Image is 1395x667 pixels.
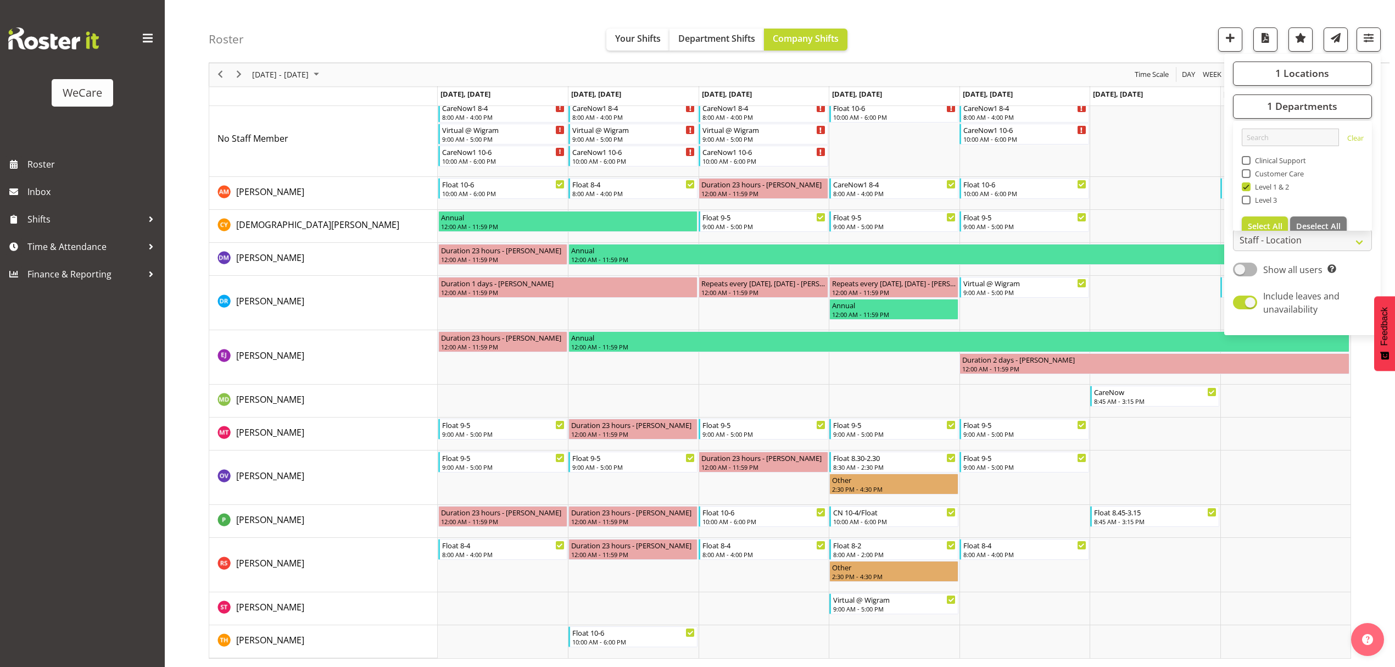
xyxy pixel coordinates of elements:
span: [PERSON_NAME] [236,426,304,438]
div: 8:00 AM - 4:00 PM [963,113,1086,121]
div: 10:00 AM - 6:00 PM [442,157,565,165]
button: 1 Locations [1233,62,1372,86]
span: [PERSON_NAME] [236,349,304,362]
span: [PERSON_NAME] [236,557,304,569]
div: Float 8-2 [833,540,956,551]
div: CareNow1 10-6 [572,146,695,157]
div: 8:30 AM - 2:30 PM [833,463,956,471]
div: Duration 23 hours - [PERSON_NAME] [441,507,565,518]
button: Filter Shifts [1357,27,1381,52]
span: [DATE], [DATE] [963,89,1013,99]
td: Olive Vermazen resource [209,451,438,505]
td: Rhianne Sharples resource [209,538,438,592]
div: Timeline Week of September 29, 2025 [209,23,1351,659]
div: Ella Jarvis"s event - Duration 2 days - Ella Jarvis Begin From Friday, October 3, 2025 at 12:00:0... [959,353,1349,374]
button: Select All [1242,216,1288,236]
div: 12:00 AM - 11:59 PM [441,342,565,351]
div: CareNow1 10-6 [702,146,825,157]
div: Duration 23 hours - [PERSON_NAME] [701,179,825,190]
img: Rosterit website logo [8,27,99,49]
td: No Staff Member resource [209,101,438,177]
div: 9:00 AM - 5:00 PM [833,222,956,231]
a: [PERSON_NAME] [236,557,304,570]
div: No Staff Member"s event - Virtual @ Wigram Begin From Monday, September 29, 2025 at 9:00:00 AM GM... [438,124,567,144]
button: Your Shifts [606,29,669,51]
span: [PERSON_NAME] [236,470,304,482]
td: Deepti Mahajan resource [209,243,438,276]
span: [PERSON_NAME] [236,295,304,307]
div: Virtual @ Wigram [963,277,1086,288]
div: Deepti Raturi"s event - Repeats every wednesday, thursday - Deepti Raturi Begin From Thursday, Oc... [829,277,958,298]
span: [PERSON_NAME] [236,514,304,526]
div: Float 9-5 [963,452,1086,463]
div: Annual [571,244,1327,255]
span: [PERSON_NAME] [236,393,304,405]
div: Duration 23 hours - [PERSON_NAME] [571,540,695,551]
button: Download a PDF of the roster according to the set date range. [1253,27,1277,52]
div: Monique Telford"s event - Duration 23 hours - Monique Telford Begin From Tuesday, September 30, 2... [568,419,697,440]
div: Float 9-5 [702,212,825,223]
div: Virtual @ Wigram [442,124,565,135]
div: Ashley Mendoza"s event - Float 10-6 Begin From Monday, September 29, 2025 at 10:00:00 AM GMT+13:0... [438,178,567,199]
button: Timeline Week [1201,68,1224,82]
div: Olive Vermazen"s event - Float 8.30-2.30 Begin From Thursday, October 2, 2025 at 8:30:00 AM GMT+1... [829,452,958,473]
div: 12:00 AM - 11:59 PM [441,222,695,231]
a: [PERSON_NAME] [236,601,304,614]
span: [DATE], [DATE] [832,89,882,99]
span: Customer Care [1251,169,1304,178]
div: No Staff Member"s event - CareNow1 8-4 Begin From Wednesday, October 1, 2025 at 8:00:00 AM GMT+13... [699,102,828,123]
div: Ashley Mendoza"s event - Duration 23 hours - Ashley Mendoza Begin From Wednesday, October 1, 2025... [699,178,828,199]
span: Time Scale [1134,68,1170,82]
div: 12:00 AM - 11:59 PM [832,288,956,297]
button: Company Shifts [764,29,847,51]
span: [PERSON_NAME] [236,601,304,613]
div: Duration 23 hours - [PERSON_NAME] [441,332,565,343]
td: Christianna Yu resource [209,210,438,243]
div: No Staff Member"s event - CareNow1 8-4 Begin From Friday, October 3, 2025 at 8:00:00 AM GMT+13:00... [959,102,1089,123]
div: Olive Vermazen"s event - Float 9-5 Begin From Monday, September 29, 2025 at 9:00:00 AM GMT+13:00 ... [438,452,567,473]
button: Next [232,68,247,82]
div: CareNow1 8-4 [572,102,695,113]
div: CareNow1 8-4 [702,102,825,113]
h4: Roster [209,33,244,46]
div: Deepti Raturi"s event - Duration 1 days - Deepti Raturi Begin From Monday, September 29, 2025 at ... [438,277,698,298]
button: Previous [213,68,228,82]
div: Float 10-6 [702,507,825,518]
div: Ashley Mendoza"s event - CareNow Begin From Sunday, October 5, 2025 at 8:45:00 AM GMT+13:00 Ends ... [1220,178,1349,199]
div: No Staff Member"s event - Float 10-6 Begin From Thursday, October 2, 2025 at 10:00:00 AM GMT+13:0... [829,102,958,123]
div: Duration 23 hours - [PERSON_NAME] [571,419,695,430]
div: Pooja Prabhu"s event - CN 10-4/Float Begin From Thursday, October 2, 2025 at 10:00:00 AM GMT+13:0... [829,506,958,527]
div: Monique Telford"s event - Float 9-5 Begin From Thursday, October 2, 2025 at 9:00:00 AM GMT+13:00 ... [829,419,958,440]
div: Christianna Yu"s event - Annual Begin From Monday, September 29, 2025 at 12:00:00 AM GMT+13:00 En... [438,211,698,232]
span: [DATE], [DATE] [1224,89,1274,99]
div: 10:00 AM - 6:00 PM [572,637,695,646]
span: Week [1202,68,1223,82]
div: 12:00 AM - 11:59 PM [571,342,1347,351]
a: [PERSON_NAME] [236,469,304,482]
div: Float 8.30-2.30 [833,452,956,463]
div: No Staff Member"s event - CareNow1 10-6 Begin From Monday, September 29, 2025 at 10:00:00 AM GMT+... [438,146,567,166]
div: No Staff Member"s event - CareNow1 10-6 Begin From Tuesday, September 30, 2025 at 10:00:00 AM GMT... [568,146,697,166]
span: Show all users [1263,264,1323,276]
div: Olive Vermazen"s event - Float 9-5 Begin From Friday, October 3, 2025 at 9:00:00 AM GMT+13:00 End... [959,452,1089,473]
span: Finance & Reporting [27,266,143,282]
span: Select All [1248,221,1282,231]
div: Deepti Raturi"s event - Virtual @ Wigram Begin From Friday, October 3, 2025 at 9:00:00 AM GMT+13:... [959,277,1089,298]
div: Float 8-4 [442,540,565,551]
div: 10:00 AM - 6:00 PM [833,113,956,121]
div: Olive Vermazen"s event - Duration 23 hours - Olive Vermazen Begin From Wednesday, October 1, 2025... [699,452,828,473]
div: 12:00 AM - 11:59 PM [571,517,695,526]
div: Deepti Raturi"s event - Annual Begin From Thursday, October 2, 2025 at 12:00:00 AM GMT+13:00 Ends... [829,299,958,320]
div: Other [832,562,956,572]
div: Float 9-5 [963,212,1086,223]
div: Float 9-5 [442,419,565,430]
div: Virtual @ Wigram [702,124,825,135]
span: No Staff Member [217,132,288,144]
div: CareNow1 8-4 [442,102,565,113]
div: Pooja Prabhu"s event - Duration 23 hours - Pooja Prabhu Begin From Monday, September 29, 2025 at ... [438,506,567,527]
button: Highlight an important date within the roster. [1288,27,1313,52]
div: 12:00 AM - 11:59 PM [962,364,1347,373]
div: No Staff Member"s event - CareNow1 8-4 Begin From Monday, September 29, 2025 at 8:00:00 AM GMT+13... [438,102,567,123]
div: Float 8-4 [572,179,695,190]
div: Float 9-5 [442,452,565,463]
